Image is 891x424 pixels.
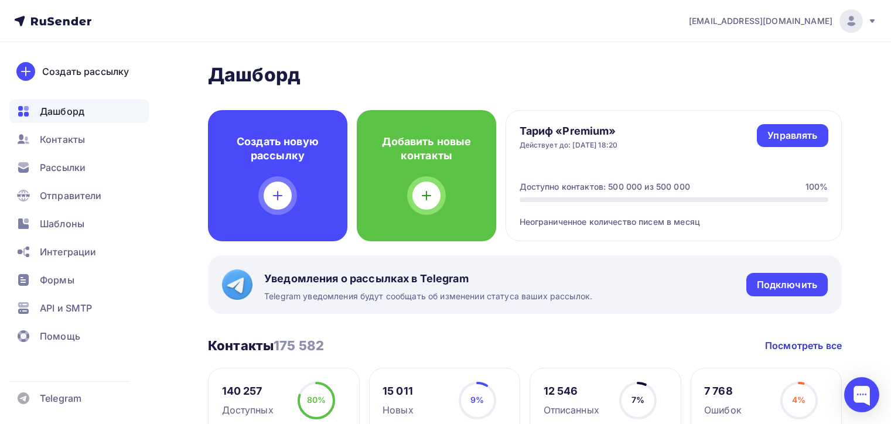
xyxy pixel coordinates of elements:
a: Посмотреть все [765,338,842,353]
span: Формы [40,273,74,287]
div: Создать рассылку [42,64,129,78]
div: Доступно контактов: 500 000 из 500 000 [520,181,690,193]
div: Неограниченное количество писем в месяц [520,202,828,228]
a: Шаблоны [9,212,149,235]
span: API и SMTP [40,301,92,315]
span: Дашборд [40,104,84,118]
h3: Контакты [208,337,324,354]
h4: Создать новую рассылку [227,135,329,163]
span: 175 582 [274,338,324,353]
div: Ошибок [704,403,742,417]
div: 7 768 [704,384,742,398]
span: 80% [307,395,326,405]
div: Новых [383,403,414,417]
a: Формы [9,268,149,292]
h2: Дашборд [208,63,842,87]
div: 12 546 [544,384,599,398]
h4: Тариф «Premium» [520,124,618,138]
div: 100% [805,181,828,193]
span: Рассылки [40,160,86,175]
div: 140 257 [222,384,274,398]
span: Интеграции [40,245,96,259]
a: Контакты [9,128,149,151]
a: [EMAIL_ADDRESS][DOMAIN_NAME] [689,9,877,33]
div: Действует до: [DATE] 18:20 [520,141,618,150]
div: Отписанных [544,403,599,417]
span: Telegram [40,391,81,405]
div: Подключить [757,278,817,292]
span: Помощь [40,329,80,343]
span: Шаблоны [40,217,84,231]
span: 7% [631,395,644,405]
div: 15 011 [383,384,414,398]
div: Доступных [222,403,274,417]
span: [EMAIL_ADDRESS][DOMAIN_NAME] [689,15,832,27]
span: 9% [470,395,484,405]
div: Управлять [767,129,817,142]
a: Рассылки [9,156,149,179]
h4: Добавить новые контакты [375,135,477,163]
span: Контакты [40,132,85,146]
span: Отправители [40,189,102,203]
span: Telegram уведомления будут сообщать об изменении статуса ваших рассылок. [264,290,592,302]
a: Дашборд [9,100,149,123]
a: Отправители [9,184,149,207]
span: 4% [792,395,805,405]
span: Уведомления о рассылках в Telegram [264,272,592,286]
